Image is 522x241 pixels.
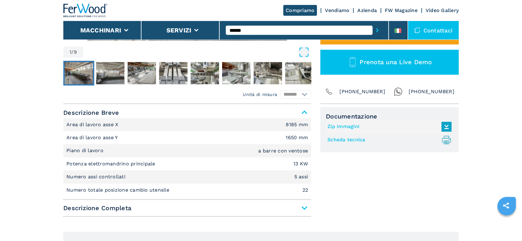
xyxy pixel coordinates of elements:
img: Whatsapp [394,87,402,96]
em: 8185 mm [286,122,308,127]
button: Prenota una Live Demo [320,50,459,75]
button: Go to Slide 5 [189,61,220,85]
span: 1 [69,50,71,55]
em: 13 KW [293,161,308,166]
button: Open Fullscreen [85,47,309,58]
img: 9158ef8b57ef96c833e935df4a1a6e6d [191,62,219,84]
button: Go to Slide 3 [126,61,157,85]
p: Area di lavoro asse X [66,121,120,128]
p: Piano di lavoro [66,147,105,154]
span: Descrizione Completa [63,202,311,214]
div: Contattaci [408,21,459,39]
iframe: Chat [496,213,517,236]
button: Go to Slide 6 [221,61,252,85]
p: Numero assi controllati [66,173,127,180]
button: submit-button [373,23,382,37]
button: Macchinari [80,27,121,34]
a: Compriamo [283,5,317,16]
a: Scheda tecnica [327,135,448,145]
img: e679fcaed544cfd0318b3d995d93c991 [254,62,282,84]
em: 5 assi [294,174,308,179]
button: Servizi [166,27,191,34]
div: Descrizione Breve [63,118,311,197]
img: 06c64358cd54bbb1c0d5e277d7540e21 [159,62,187,84]
img: fb38b71be52cb4fe5756f61d8d34c1ab [65,62,93,84]
button: Go to Slide 7 [252,61,283,85]
button: Go to Slide 1 [63,61,94,85]
a: Video Gallery [426,7,459,13]
p: Numero totale posizione cambio utensile [66,187,171,193]
img: Ferwood [63,4,108,17]
span: [PHONE_NUMBER] [409,87,454,96]
span: 9 [74,50,77,55]
em: 1650 mm [286,135,308,140]
em: 22 [302,188,308,193]
img: Contattaci [414,27,420,33]
img: 22ce060b8cae303d87f8e457dd5c15d4 [128,62,156,84]
a: Vendiamo [325,7,349,13]
span: [PHONE_NUMBER] [339,87,385,96]
span: Documentazione [326,113,453,120]
a: Azienda [357,7,377,13]
img: Phone [325,87,333,96]
button: Go to Slide 4 [158,61,189,85]
img: 4a6b27d8bd22cdfa10a900d3620ba4b4 [222,62,250,84]
img: 8348be618487fca07faf00a00523955a [96,62,124,84]
p: Potenza elettromandrino principale [66,160,157,167]
p: Area di lavoro asse Y [66,134,120,141]
em: a barre con ventose [258,148,308,153]
button: Go to Slide 8 [284,61,315,85]
a: FW Magazine [385,7,418,13]
img: 5e14c781e5024d2bc2c03b0f854f1dfa [285,62,314,84]
span: Descrizione Breve [63,107,311,118]
em: Unità di misura [243,91,277,98]
span: Prenota una Live Demo [360,58,432,66]
nav: Thumbnail Navigation [63,61,311,85]
span: / [71,50,74,55]
a: Zip Immagini [327,122,448,132]
button: Go to Slide 2 [95,61,126,85]
a: sharethis [498,198,514,213]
